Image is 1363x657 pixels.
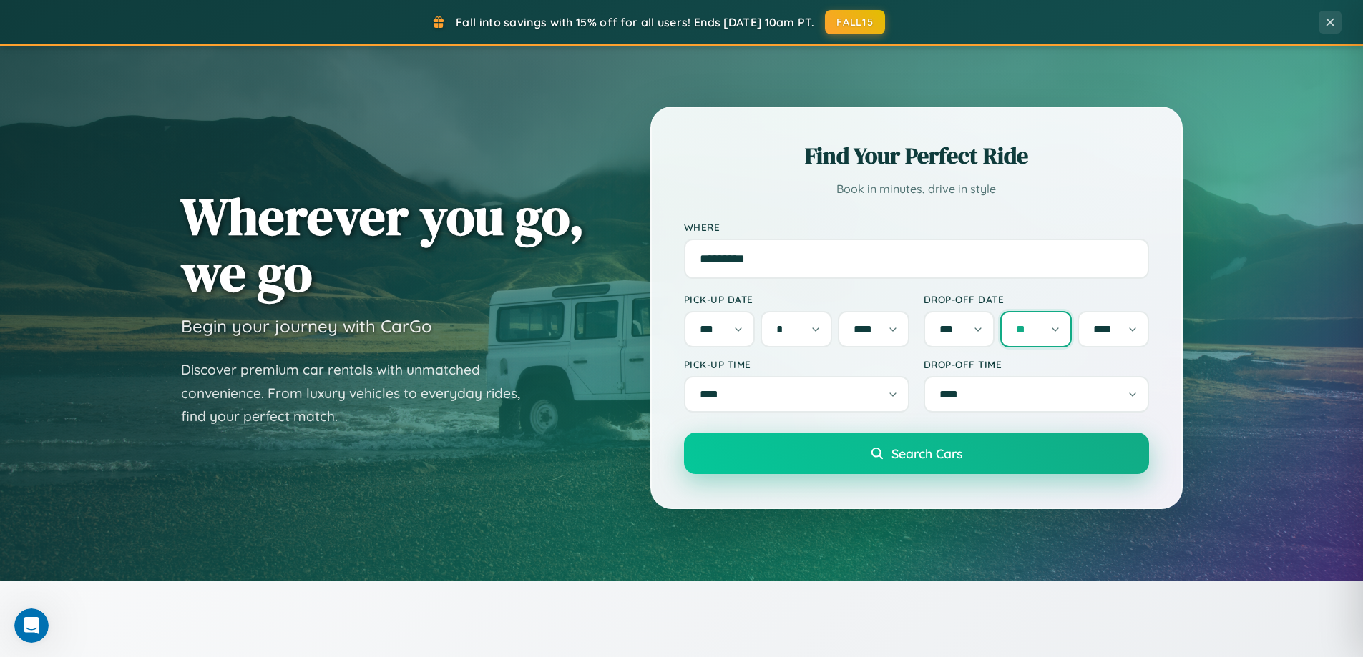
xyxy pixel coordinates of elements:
span: Fall into savings with 15% off for all users! Ends [DATE] 10am PT. [456,15,814,29]
button: Search Cars [684,433,1149,474]
label: Pick-up Time [684,358,909,370]
label: Drop-off Date [924,293,1149,305]
span: Search Cars [891,445,962,461]
label: Where [684,221,1149,233]
label: Pick-up Date [684,293,909,305]
h2: Find Your Perfect Ride [684,140,1149,172]
h1: Wherever you go, we go [181,188,585,301]
button: FALL15 [825,10,885,34]
iframe: Intercom live chat [14,608,49,643]
p: Book in minutes, drive in style [684,179,1149,199]
p: Discover premium car rentals with unmatched convenience. From luxury vehicles to everyday rides, ... [181,358,539,428]
label: Drop-off Time [924,358,1149,370]
h3: Begin your journey with CarGo [181,315,432,337]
